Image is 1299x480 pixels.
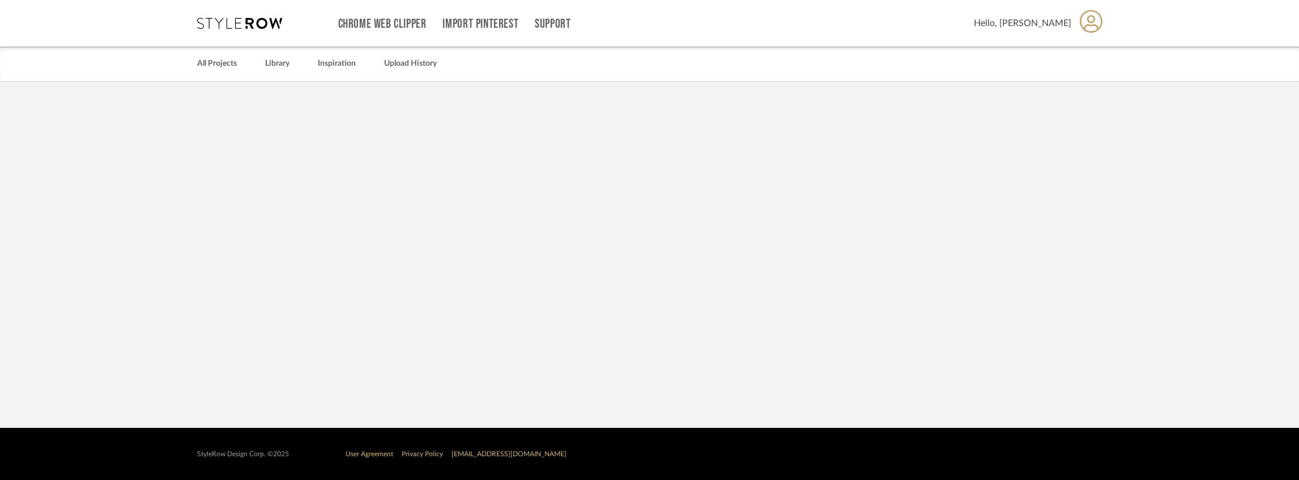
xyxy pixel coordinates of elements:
[197,56,237,71] a: All Projects
[318,56,356,71] a: Inspiration
[346,451,393,457] a: User Agreement
[442,19,518,29] a: Import Pinterest
[535,19,570,29] a: Support
[265,56,289,71] a: Library
[974,16,1071,30] span: Hello, [PERSON_NAME]
[197,450,289,458] div: StyleRow Design Corp. ©2025
[338,19,427,29] a: Chrome Web Clipper
[402,451,443,457] a: Privacy Policy
[384,56,437,71] a: Upload History
[452,451,567,457] a: [EMAIL_ADDRESS][DOMAIN_NAME]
